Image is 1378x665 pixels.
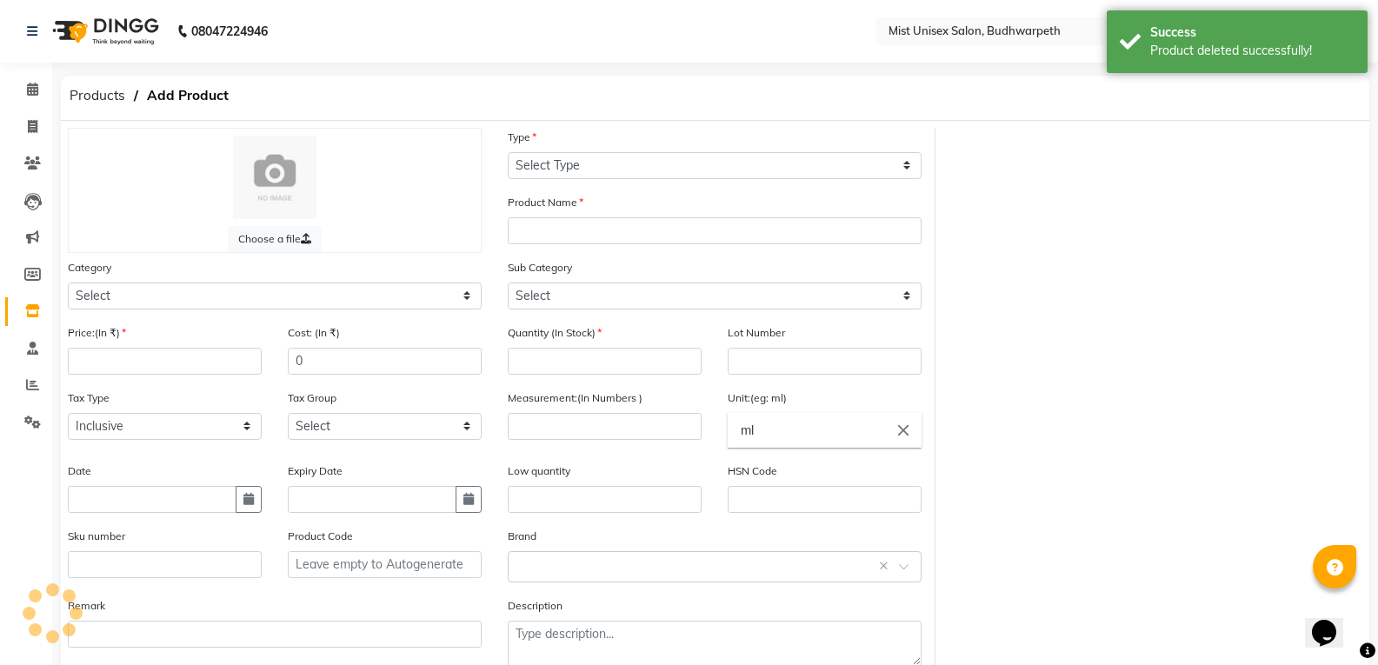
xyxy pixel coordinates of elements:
[288,529,353,544] label: Product Code
[44,7,163,56] img: logo
[288,551,482,578] input: Leave empty to Autogenerate
[508,463,570,479] label: Low quantity
[288,390,336,406] label: Tax Group
[68,390,110,406] label: Tax Type
[288,463,343,479] label: Expiry Date
[508,195,583,210] label: Product Name
[1305,595,1361,648] iframe: chat widget
[728,463,777,479] label: HSN Code
[68,529,125,544] label: Sku number
[68,325,126,341] label: Price:(In ₹)
[1150,23,1355,42] div: Success
[508,390,642,406] label: Measurement:(In Numbers )
[728,325,785,341] label: Lot Number
[894,421,913,440] i: Close
[138,80,237,111] span: Add Product
[68,260,111,276] label: Category
[508,260,572,276] label: Sub Category
[61,80,134,111] span: Products
[1150,42,1355,60] div: Product deleted successfully!
[508,130,536,145] label: Type
[879,557,894,575] span: Clear all
[68,463,91,479] label: Date
[228,226,322,252] label: Choose a file
[508,529,536,544] label: Brand
[508,598,563,614] label: Description
[728,390,787,406] label: Unit:(eg: ml)
[233,136,316,219] img: Cinque Terre
[288,325,340,341] label: Cost: (In ₹)
[191,7,268,56] b: 08047224946
[508,325,602,341] label: Quantity (In Stock)
[68,598,105,614] label: Remark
